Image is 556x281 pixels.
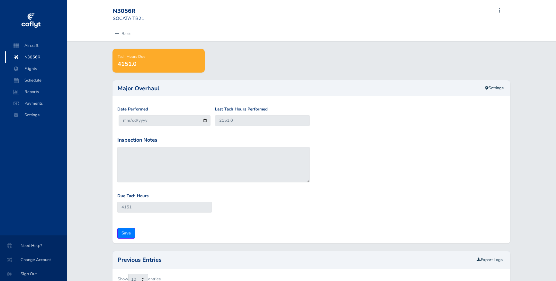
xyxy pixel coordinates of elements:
span: Reports [12,86,60,98]
small: SOCATA TB21 [113,15,144,22]
span: Aircraft [12,40,60,51]
div: N3056R [113,8,159,15]
input: Save [117,228,135,239]
span: Flights [12,63,60,75]
span: Tach Hours Due [118,54,145,59]
span: N3056R [12,51,60,63]
span: 4151.0 [118,60,137,68]
h2: Major Overhaul [118,85,505,91]
label: Due Tach Hours [117,193,148,199]
label: Inspection Notes [117,136,157,145]
span: Payments [12,98,60,109]
h2: Previous Entries [118,257,474,263]
a: Export Logs [477,257,503,263]
span: Change Account [8,254,59,266]
span: Settings [12,109,60,121]
label: Date Performed [117,106,148,113]
label: Last Tach Hours Performed [215,106,268,113]
img: coflyt logo [20,11,41,31]
a: Back [113,27,130,41]
span: Schedule [12,75,60,86]
span: Sign Out [8,268,59,280]
span: Need Help? [8,240,59,251]
a: Settings [481,83,508,93]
